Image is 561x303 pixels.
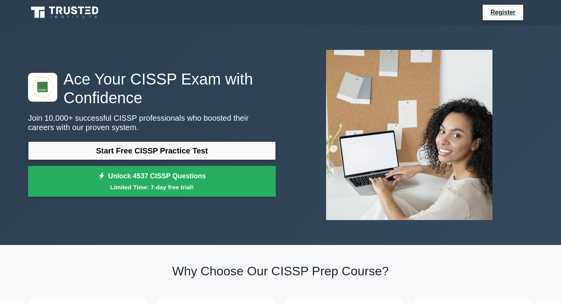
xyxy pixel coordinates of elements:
[28,166,276,197] a: Unlock 4537 CISSP QuestionsLimited Time: 7-day free trial!
[38,183,266,192] small: Limited Time: 7-day free trial!
[486,7,520,17] a: Register
[28,264,533,278] h2: Why Choose Our CISSP Prep Course?
[28,113,276,132] p: Join 10,000+ successful CISSP professionals who boosted their careers with our proven system.
[28,70,276,107] h1: Ace Your CISSP Exam with Confidence
[28,141,276,160] a: Start Free CISSP Practice Test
